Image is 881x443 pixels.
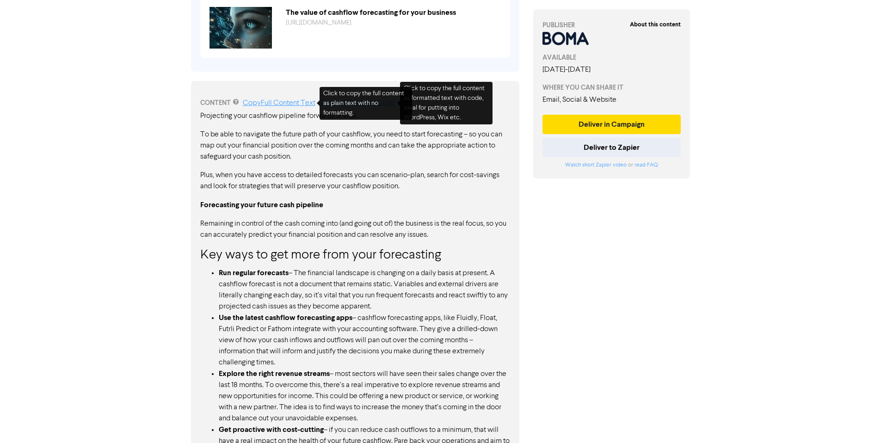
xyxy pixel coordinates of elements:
[219,369,330,378] strong: Explore the right revenue streams
[200,129,510,162] p: To be able to navigate the future path of your cashflow, you need to start forecasting – so you c...
[542,138,681,157] button: Deliver to Zapier
[219,368,510,424] li: – most sectors will have seen their sales change over the last 18 months. To overcome this, there...
[279,18,508,28] div: https://public2.bomamarketing.com/cp/quQgLXkVNS9AFQOoHZqcU?sa=vMLNfEF4
[200,111,510,122] p: Projecting your cashflow pipeline forwards is vital.
[565,162,627,168] a: Watch short Zapier video
[279,7,508,18] div: The value of cashflow forecasting for your business
[219,268,289,277] strong: Run regular forecasts
[219,312,510,368] li: – cashflow forecasting apps, like Fluidly, Float, Futrli Predict or Fathom integrate with your ac...
[320,87,412,120] div: Click to copy the full content as plain text with no formatting.
[219,267,510,312] li: – The financial landscape is changing on a daily basis at present. A cashflow forecast is not a d...
[542,161,681,169] div: or
[542,115,681,134] button: Deliver in Campaign
[200,200,323,209] strong: Forecasting your future cash pipeline
[630,21,681,28] strong: About this content
[835,399,881,443] iframe: Chat Widget
[219,313,352,322] strong: Use the latest cashflow forecasting apps
[542,94,681,105] div: Email, Social & Website
[542,83,681,92] div: WHERE YOU CAN SHARE IT
[200,218,510,240] p: Remaining in control of the cash coming into (and going out of) the business is the real focus, s...
[542,64,681,75] div: [DATE] - [DATE]
[243,99,315,107] a: Copy Full Content Text
[200,248,510,264] h3: Key ways to get more from your forecasting
[542,53,681,62] div: AVAILABLE
[200,170,510,192] p: Plus, when you have access to detailed forecasts you can scenario-plan, search for cost-savings a...
[400,82,493,124] div: Click to copy the full content as formatted text with code, ideal for putting into WordPress, Wix...
[286,19,351,26] a: [URL][DOMAIN_NAME]
[200,98,510,109] div: CONTENT
[635,162,658,168] a: read FAQ
[542,20,681,30] div: PUBLISHER
[219,425,324,434] strong: Get proactive with cost-cutting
